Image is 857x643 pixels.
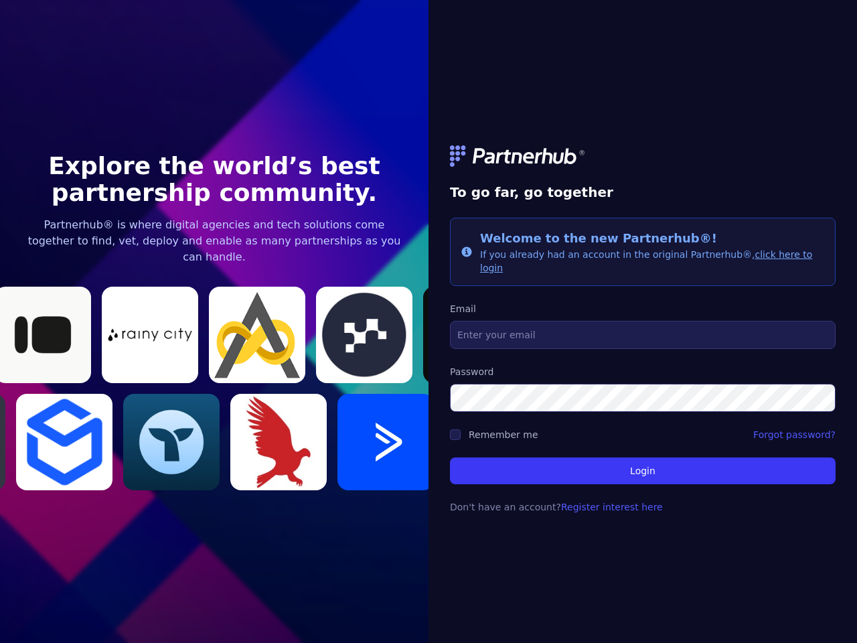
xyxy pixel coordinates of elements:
h1: Explore the world’s best partnership community. [21,153,407,206]
label: Password [450,365,836,378]
input: Enter your email [450,321,836,349]
a: Register interest here [561,502,663,512]
div: If you already had an account in the original Partnerhub®, [480,229,824,275]
p: Don't have an account? [450,500,836,514]
p: Partnerhub® is where digital agencies and tech solutions come together to find, vet, deploy and e... [21,217,407,265]
label: Remember me [469,429,538,440]
a: Forgot password? [753,428,836,441]
span: Welcome to the new Partnerhub®! [480,231,717,245]
img: logo [450,145,587,167]
button: Login [450,457,836,484]
label: Email [450,302,836,315]
h1: To go far, go together [450,183,836,202]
